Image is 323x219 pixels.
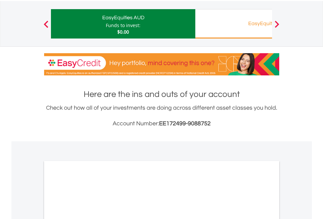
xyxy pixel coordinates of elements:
button: Previous [40,24,53,30]
button: Next [270,24,283,30]
div: Funds to invest: [106,22,140,29]
h1: Here are the ins and outs of your account [44,88,279,100]
span: $0.00 [117,29,129,35]
div: EasyEquities AUD [55,13,191,22]
div: Check out how all of your investments are doing across different asset classes you hold. [44,103,279,128]
img: EasyCredit Promotion Banner [44,53,279,75]
span: EE172499-9088752 [159,120,211,127]
h3: Account Number: [44,119,279,128]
